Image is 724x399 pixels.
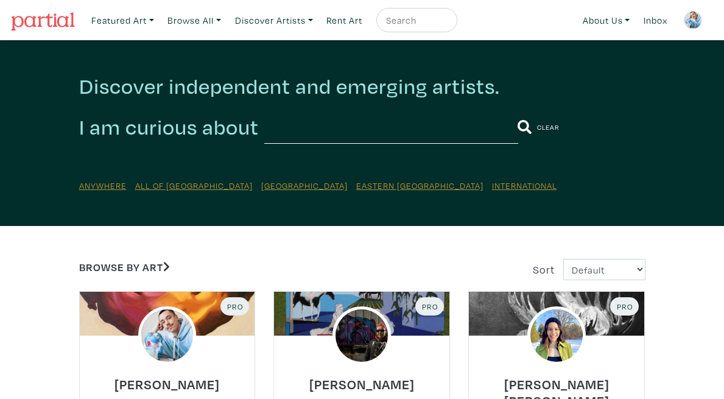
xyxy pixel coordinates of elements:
[261,180,348,191] a: [GEOGRAPHIC_DATA]
[114,373,220,387] a: [PERSON_NAME]
[309,376,415,392] h6: [PERSON_NAME]
[332,306,391,365] img: phpThumb.php
[226,302,244,311] span: Pro
[527,306,586,365] img: phpThumb.php
[309,373,415,387] a: [PERSON_NAME]
[79,180,127,191] a: Anywhere
[79,73,645,99] h2: Discover independent and emerging artists.
[79,260,170,274] a: Browse by Art
[321,8,368,33] a: Rent Art
[421,302,438,311] span: Pro
[616,302,633,311] span: Pro
[135,180,253,191] a: All of [GEOGRAPHIC_DATA]
[577,8,636,33] a: About Us
[79,114,259,141] h2: I am curious about
[684,11,702,29] img: phpThumb.php
[138,306,197,365] img: phpThumb.php
[638,8,673,33] a: Inbox
[533,263,555,277] span: Sort
[537,120,560,134] a: Clear
[537,122,560,132] small: Clear
[162,8,227,33] a: Browse All
[356,180,483,191] a: Eastern [GEOGRAPHIC_DATA]
[230,8,318,33] a: Discover Artists
[86,8,160,33] a: Featured Art
[114,376,220,392] h6: [PERSON_NAME]
[492,180,557,191] a: International
[385,13,446,28] input: Search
